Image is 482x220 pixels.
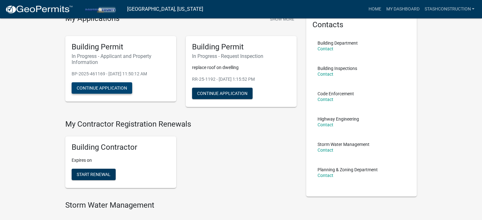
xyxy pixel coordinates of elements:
h5: Building Permit [192,42,290,52]
a: Contact [318,72,333,77]
a: [GEOGRAPHIC_DATA], [US_STATE] [127,4,203,15]
a: Contact [318,148,333,153]
p: Expires on [72,157,170,164]
a: Contact [318,97,333,102]
h6: In Progress - Request Inspection [192,53,290,59]
button: Continue Application [192,88,253,99]
p: Code Enforcement [318,91,354,96]
a: StashConstruction [422,3,477,15]
a: My Dashboard [383,3,422,15]
img: Porter County, Indiana [78,5,122,13]
a: Contact [318,122,333,127]
button: Show More [267,14,297,24]
p: Storm Water Management [318,142,370,147]
p: Building Inspections [318,66,357,71]
p: Planning & Zoning Department [318,167,378,172]
h5: Contacts [312,20,411,29]
h4: My Applications [65,14,119,23]
h5: Building Contractor [72,143,170,152]
span: Start Renewal [77,172,111,177]
a: Home [366,3,383,15]
p: Building Department [318,41,358,45]
p: BP-2025-461169 - [DATE] 11:50:12 AM [72,71,170,77]
h4: Storm Water Management [65,201,297,210]
a: Contact [318,46,333,51]
wm-registration-list-section: My Contractor Registration Renewals [65,120,297,193]
h4: My Contractor Registration Renewals [65,120,297,129]
p: Highway Engineering [318,117,359,121]
h6: In Progress - Applicant and Property Information [72,53,170,65]
button: Continue Application [72,82,132,94]
button: Start Renewal [72,169,116,180]
h5: Building Permit [72,42,170,52]
p: replace roof on dwelling [192,64,290,71]
a: Contact [318,173,333,178]
p: RR-25-1192 - [DATE] 1:15:52 PM [192,76,290,83]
